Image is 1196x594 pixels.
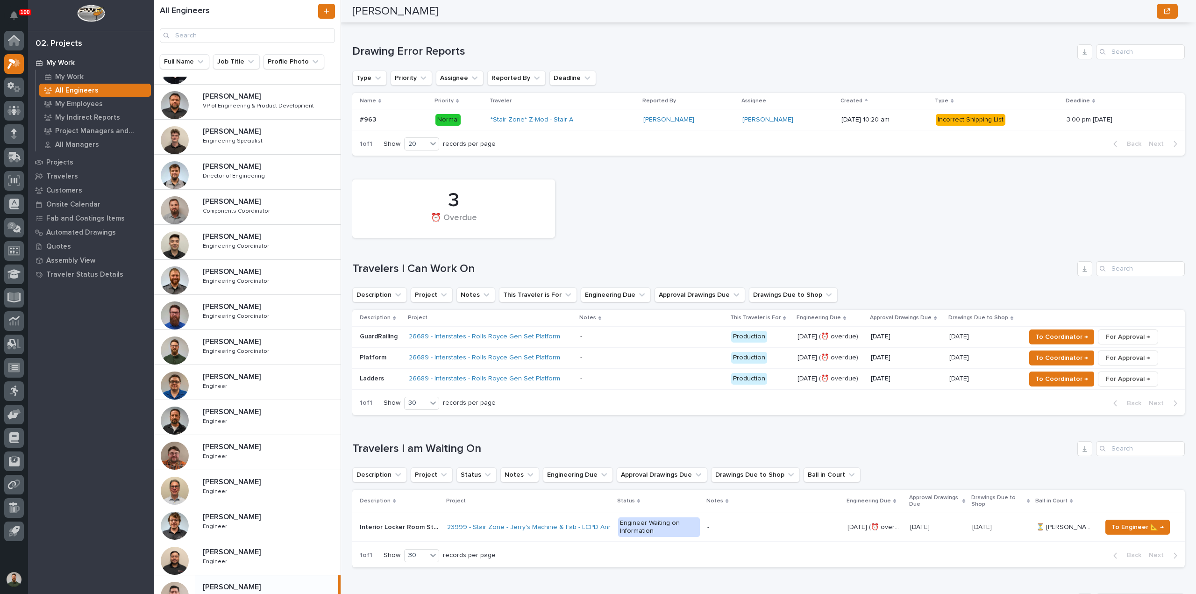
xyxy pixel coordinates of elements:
h1: Travelers I Can Work On [352,262,1074,276]
p: [PERSON_NAME] [203,406,263,416]
button: Approval Drawings Due [655,287,745,302]
tr: Platform26689 - Interstates - Rolls Royce Gen Set Platform - Production[DATE] (⏰ overdue)[DATE][D... [352,347,1185,368]
button: Next [1145,551,1185,559]
p: #963 [360,114,378,124]
p: Description [360,496,391,506]
button: Deadline [549,71,596,86]
span: To Engineer 📐 → [1111,522,1164,533]
p: Engineering Coordinator [203,276,271,285]
p: Customers [46,186,82,195]
a: Fab and Coatings Items [28,211,154,225]
a: My Work [28,56,154,70]
p: This Traveler is For [730,313,781,323]
a: [PERSON_NAME][PERSON_NAME] EngineerEngineer [154,470,341,505]
input: Search [1096,441,1185,456]
a: Assembly View [28,253,154,267]
p: [DATE] [871,375,941,383]
span: To Coordinator → [1035,373,1088,385]
span: For Approval → [1106,352,1150,364]
p: Assembly View [46,257,95,265]
p: [DATE] [949,352,971,362]
p: Show [384,399,400,407]
p: [DATE] [949,331,971,341]
p: Assignee [741,96,766,106]
p: ⏳ Brian Bontrager [1036,522,1096,531]
p: My Indirect Reports [55,114,120,122]
p: Engineer [203,451,229,460]
div: Incorrect Shipping List [936,114,1005,126]
p: [DATE] (⏰ overdue) [797,333,863,341]
button: For Approval → [1098,351,1158,365]
p: Reported By [642,96,676,106]
p: 1 of 1 [352,392,380,415]
p: Director of Engineering [203,171,267,179]
p: [PERSON_NAME] [203,90,263,101]
p: Approval Drawings Due [870,313,932,323]
a: [PERSON_NAME][PERSON_NAME] Director of EngineeringDirector of Engineering [154,155,341,190]
p: Engineering Due [847,496,891,506]
a: 26689 - Interstates - Rolls Royce Gen Set Platform [409,375,560,383]
p: [DATE] [871,354,941,362]
p: Priority [434,96,454,106]
p: Show [384,140,400,148]
p: Traveler Status Details [46,271,123,279]
button: Engineering Due [581,287,651,302]
p: GuardRailing [360,333,401,341]
p: 1 of 1 [352,133,380,156]
p: [PERSON_NAME] [203,511,263,522]
p: Project Managers and Engineers [55,127,147,136]
p: Automated Drawings [46,229,116,237]
a: All Managers [36,138,154,151]
button: Job Title [213,54,260,69]
button: Description [352,467,407,482]
button: Engineering Due [543,467,613,482]
a: [PERSON_NAME][PERSON_NAME] Engineering CoordinatorEngineering Coordinator [154,295,341,330]
a: Travelers [28,169,154,183]
button: To Engineer 📐 → [1105,520,1170,535]
h1: Drawing Error Reports [352,45,1074,58]
tr: Interior Locker Room Stair ModInterior Locker Room Stair Mod 23999 - Stair Zone - Jerry's Machine... [352,513,1185,542]
p: Engineer [203,522,229,530]
p: Quotes [46,243,71,251]
p: [PERSON_NAME] [203,476,263,487]
button: For Approval → [1098,372,1158,386]
p: My Work [55,73,84,81]
p: [PERSON_NAME] [203,195,263,206]
p: [PERSON_NAME] [203,581,263,592]
button: To Coordinator → [1029,329,1094,344]
div: 30 [405,551,427,560]
p: 100 [21,9,30,15]
p: [PERSON_NAME] [203,441,263,451]
button: To Coordinator → [1029,351,1094,365]
div: 30 [405,398,427,408]
p: Platform [360,354,401,362]
div: 02. Projects [36,39,82,49]
input: Search [1096,44,1185,59]
p: Interior Locker Room Stair Mod [360,522,441,531]
h1: Travelers I am Waiting On [352,442,1074,456]
p: Status [617,496,635,506]
a: My Work [36,70,154,83]
tr: GuardRailing26689 - Interstates - Rolls Royce Gen Set Platform - Production[DATE] (⏰ overdue)[DAT... [352,326,1185,347]
a: [PERSON_NAME][PERSON_NAME] Engineering CoordinatorEngineering Coordinator [154,330,341,365]
a: [PERSON_NAME] [643,116,694,124]
p: Notes [579,313,596,323]
button: Profile Photo [263,54,324,69]
a: [PERSON_NAME][PERSON_NAME] EngineerEngineer [154,365,341,400]
a: [PERSON_NAME][PERSON_NAME] Engineering CoordinatorEngineering Coordinator [154,260,341,295]
tr: #963#963 Normal*Stair Zone* Z-Mod - Stair A [PERSON_NAME] [PERSON_NAME] [DATE] 10:20 amIncorrect ... [352,109,1185,130]
button: Description [352,287,407,302]
button: Drawings Due to Shop [749,287,838,302]
button: Approval Drawings Due [617,467,707,482]
a: Traveler Status Details [28,267,154,281]
p: [DATE] [910,523,965,531]
div: Production [731,352,767,364]
button: Ball in Court [804,467,861,482]
p: Drawings Due to Shop [971,493,1025,510]
div: Engineer Waiting on Information [618,517,700,537]
button: Notes [456,287,495,302]
input: Search [160,28,335,43]
button: Drawings Due to Shop [711,467,800,482]
a: *Stair Zone* Z-Mod - Stair A [491,116,573,124]
div: - [707,523,709,531]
